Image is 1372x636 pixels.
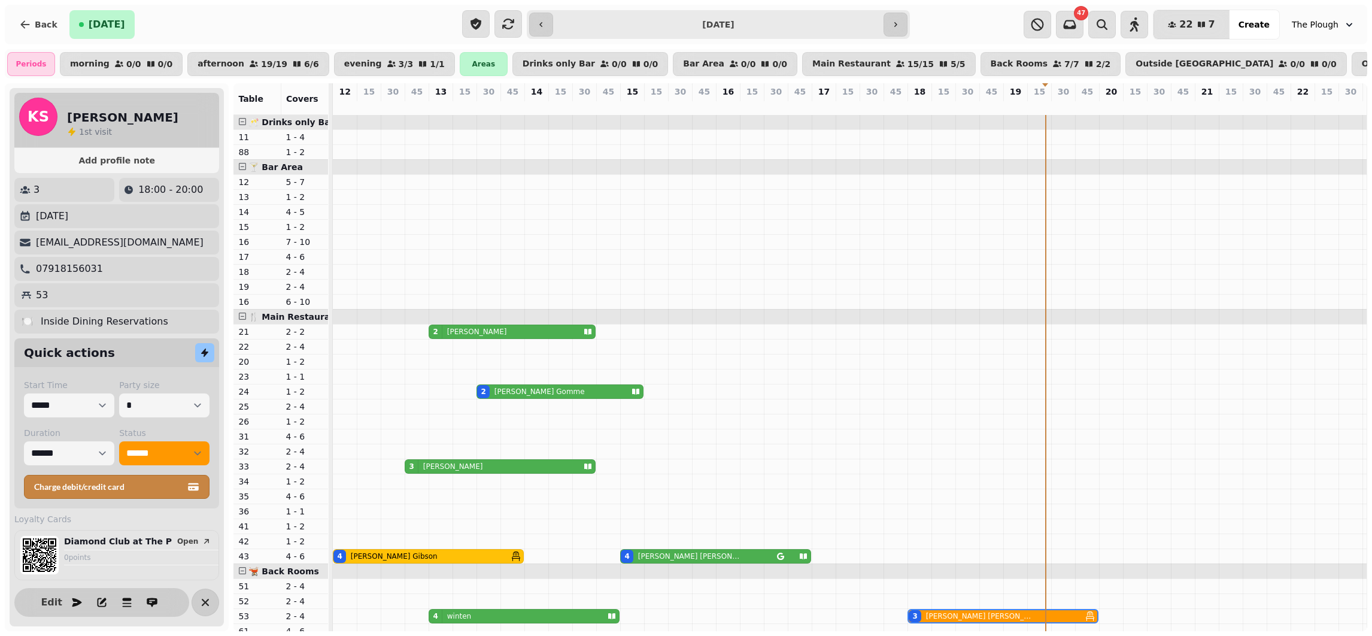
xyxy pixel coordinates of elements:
[508,100,517,112] p: 0
[10,10,67,39] button: Back
[1136,59,1273,69] p: Outside [GEOGRAPHIC_DATA]
[28,110,49,124] span: KS
[447,611,471,621] p: winten
[433,611,438,621] div: 4
[286,461,323,473] p: 2 - 4
[24,475,210,499] button: Charge debit/credit card
[1209,20,1215,29] span: 7
[1179,20,1192,29] span: 22
[286,490,323,502] p: 4 - 6
[612,60,627,68] p: 0 / 0
[24,427,114,439] label: Duration
[286,446,323,458] p: 2 - 4
[286,520,323,532] p: 1 - 2
[1298,100,1307,112] p: 0
[399,60,414,68] p: 3 / 3
[433,327,438,337] div: 2
[1064,60,1079,68] p: 7 / 7
[286,371,323,383] p: 1 - 1
[286,610,323,622] p: 2 - 4
[1345,86,1356,98] p: 30
[89,20,125,29] span: [DATE]
[364,100,374,112] p: 0
[286,535,323,547] p: 1 - 2
[951,60,966,68] p: 5 / 5
[286,221,323,233] p: 1 - 2
[651,100,661,112] p: 0
[1010,86,1021,98] p: 19
[1077,10,1085,16] span: 47
[36,262,103,276] p: 07918156031
[912,611,917,621] div: 3
[1058,100,1068,112] p: 0
[1285,14,1362,35] button: The Plough
[286,401,323,413] p: 2 - 4
[67,109,178,126] h2: [PERSON_NAME]
[387,86,399,98] p: 30
[286,356,323,368] p: 1 - 2
[286,431,323,443] p: 4 - 6
[248,312,340,322] span: 🍴 Main Restaurant
[286,191,323,203] p: 1 - 2
[423,462,483,471] p: [PERSON_NAME]
[22,314,34,329] p: 🍽️
[435,86,447,98] p: 13
[891,100,900,112] p: 0
[248,162,302,172] span: 🍸 Bar Area
[1273,86,1285,98] p: 45
[238,356,276,368] p: 20
[409,462,414,471] div: 3
[1201,86,1213,98] p: 21
[238,595,276,607] p: 52
[866,86,878,98] p: 30
[1321,86,1332,98] p: 15
[238,251,276,263] p: 17
[1239,20,1270,29] span: Create
[1154,100,1164,112] p: 0
[1034,86,1045,98] p: 15
[981,52,1121,76] button: Back Rooms7/72/2
[627,86,638,98] p: 15
[1290,60,1305,68] p: 0 / 0
[14,513,71,525] span: Loyalty Cards
[198,59,244,69] p: afternoon
[126,60,141,68] p: 0 / 0
[914,86,925,98] p: 18
[286,580,323,592] p: 2 - 4
[741,60,756,68] p: 0 / 0
[1225,86,1237,98] p: 15
[119,379,210,391] label: Party size
[34,483,185,491] span: Charge debit/credit card
[794,86,806,98] p: 45
[238,176,276,188] p: 12
[746,86,758,98] p: 15
[70,59,110,69] p: morning
[238,431,276,443] p: 31
[842,86,854,98] p: 15
[187,52,329,76] button: afternoon19/196/6
[555,86,566,98] p: 15
[1106,100,1116,112] p: 0
[1010,100,1020,112] p: 0
[64,535,172,547] p: Diamond Club at The Plough
[1229,10,1279,39] button: Create
[238,505,276,517] p: 36
[304,60,319,68] p: 6 / 6
[484,100,493,112] p: 2
[337,552,342,561] div: 4
[248,567,318,576] span: 🫕 Back Rooms
[1130,100,1140,112] p: 0
[627,100,637,112] p: 4
[238,266,276,278] p: 18
[238,281,276,293] p: 19
[238,416,276,428] p: 26
[286,281,323,293] p: 2 - 4
[460,100,469,112] p: 0
[339,86,350,98] p: 12
[79,127,84,137] span: 1
[363,86,375,98] p: 15
[512,52,668,76] button: Drinks only Bar0/00/0
[460,52,508,76] div: Areas
[24,379,114,391] label: Start Time
[238,326,276,338] p: 21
